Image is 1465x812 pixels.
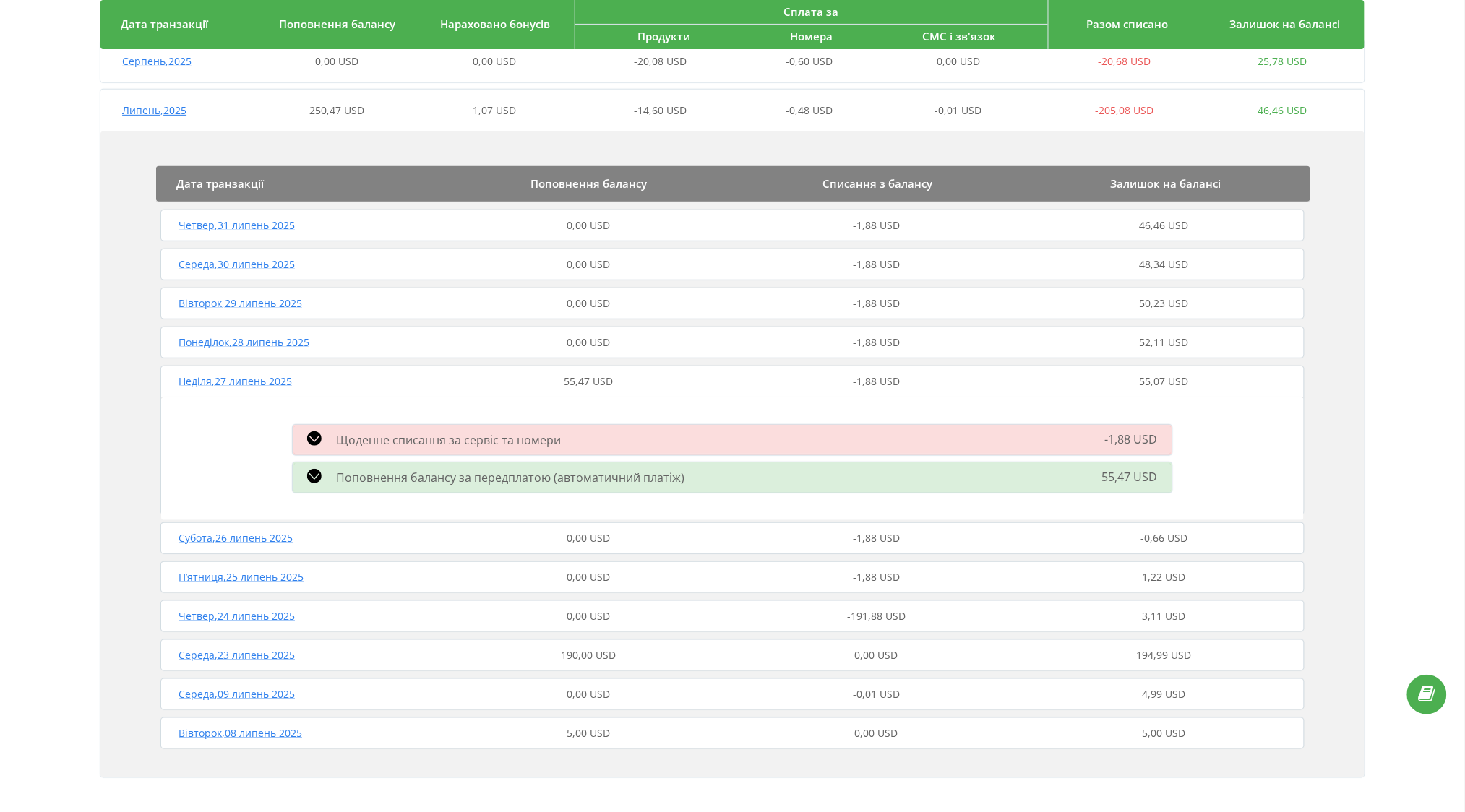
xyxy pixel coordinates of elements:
[786,103,833,117] span: -0,48 USD
[1143,609,1186,623] span: 3,11 USD
[786,54,833,68] span: -0,60 USD
[179,726,302,740] span: Вівторок , 08 липень 2025
[280,17,396,31] span: Поповнення балансу
[853,570,900,584] span: -1,88 USD
[1102,470,1158,485] span: 55,47 USD
[179,648,295,662] span: Середа , 23 липень 2025
[637,29,690,43] span: Продукти
[1086,17,1168,31] span: Разом списано
[530,176,647,191] span: Поповнення балансу
[1137,648,1192,662] span: 194,99 USD
[855,726,898,740] span: 0,00 USD
[179,296,302,310] span: Вівторок , 29 липень 2025
[1140,257,1189,271] span: 48,34 USD
[853,296,900,310] span: -1,88 USD
[567,687,610,701] span: 0,00 USD
[1096,103,1154,117] span: -205,08 USD
[179,609,295,623] span: Четвер , 24 липень 2025
[315,54,358,68] span: 0,00 USD
[567,531,610,545] span: 0,00 USD
[1140,374,1189,388] span: 55,07 USD
[790,29,833,43] span: Номера
[847,609,906,623] span: -191,88 USD
[567,335,610,349] span: 0,00 USD
[1105,432,1158,448] span: -1,88 USD
[1099,54,1151,68] span: -20,68 USD
[1111,176,1221,191] span: Залишок на балансі
[1230,17,1341,31] span: Залишок на балансі
[1140,218,1189,232] span: 46,46 USD
[935,103,982,117] span: -0,01 USD
[179,218,295,232] span: Четвер , 31 липень 2025
[567,257,610,271] span: 0,00 USD
[1140,296,1189,310] span: 50,23 USD
[1143,687,1186,701] span: 4,99 USD
[853,374,900,388] span: -1,88 USD
[784,4,839,19] span: Сплата за
[1140,335,1189,349] span: 52,11 USD
[336,432,561,448] span: Щоденне списання за сервіс та номери
[179,374,292,388] span: Неділя , 27 липень 2025
[179,687,295,701] span: Середа , 09 липень 2025
[567,296,610,310] span: 0,00 USD
[309,103,364,117] span: 250,47 USD
[1258,103,1307,117] span: 46,46 USD
[567,726,610,740] span: 5,00 USD
[1143,570,1186,584] span: 1,22 USD
[853,218,900,232] span: -1,88 USD
[855,648,898,662] span: 0,00 USD
[922,29,996,43] span: СМС і зв'язок
[336,470,684,485] span: Поповнення балансу за передплатою (автоматичний платіж)
[567,218,610,232] span: 0,00 USD
[567,570,610,584] span: 0,00 USD
[1143,726,1186,740] span: 5,00 USD
[561,648,616,662] span: 190,00 USD
[121,17,208,31] span: Дата транзакції
[473,103,516,117] span: 1,07 USD
[853,257,900,271] span: -1,88 USD
[176,176,264,191] span: Дата транзакції
[635,103,687,117] span: -14,60 USD
[564,374,613,388] span: 55,47 USD
[473,54,516,68] span: 0,00 USD
[937,54,980,68] span: 0,00 USD
[567,609,610,623] span: 0,00 USD
[635,54,687,68] span: -20,08 USD
[179,531,293,545] span: Субота , 26 липень 2025
[179,570,304,584] span: П’ятниця , 25 липень 2025
[822,176,932,191] span: Списання з балансу
[179,257,295,271] span: Середа , 30 липень 2025
[1258,54,1307,68] span: 25,78 USD
[122,54,192,68] span: Серпень , 2025
[853,687,900,701] span: -0,01 USD
[441,17,551,31] span: Нараховано бонусів
[1140,531,1187,545] span: -0,66 USD
[853,335,900,349] span: -1,88 USD
[122,103,186,117] span: Липень , 2025
[853,531,900,545] span: -1,88 USD
[179,335,309,349] span: Понеділок , 28 липень 2025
